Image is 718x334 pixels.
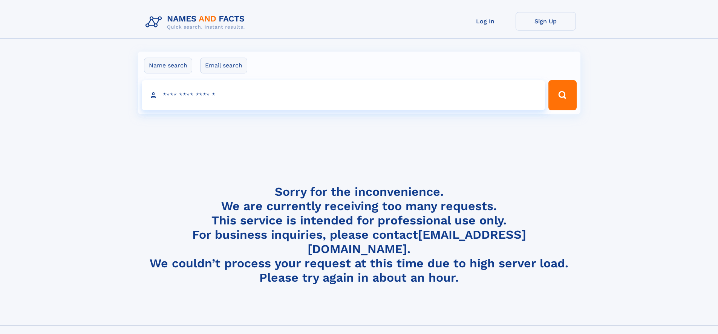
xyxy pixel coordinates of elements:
[548,80,576,110] button: Search Button
[516,12,576,31] a: Sign Up
[308,227,526,256] a: [EMAIL_ADDRESS][DOMAIN_NAME]
[142,80,545,110] input: search input
[200,58,247,73] label: Email search
[142,12,251,32] img: Logo Names and Facts
[144,58,192,73] label: Name search
[142,185,576,285] h4: Sorry for the inconvenience. We are currently receiving too many requests. This service is intend...
[455,12,516,31] a: Log In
